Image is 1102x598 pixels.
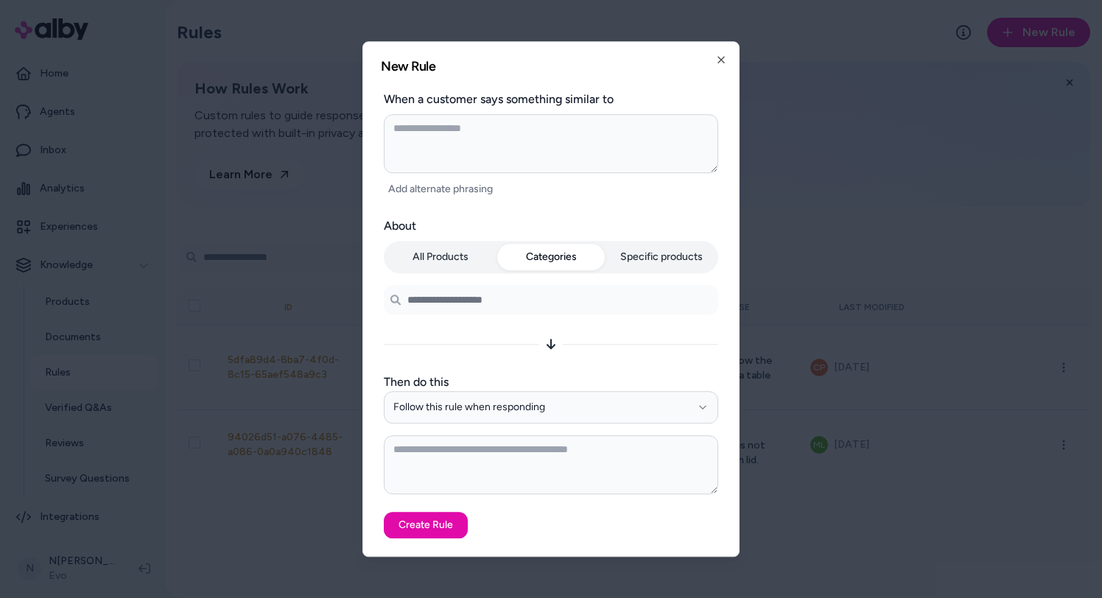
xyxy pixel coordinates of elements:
[384,179,497,200] button: Add alternate phrasing
[497,244,605,270] button: Categories
[384,217,718,235] label: About
[387,244,494,270] button: All Products
[608,244,715,270] button: Specific products
[384,91,718,108] label: When a customer says something similar to
[381,60,721,73] h2: New Rule
[384,373,718,391] label: Then do this
[384,512,468,538] button: Create Rule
